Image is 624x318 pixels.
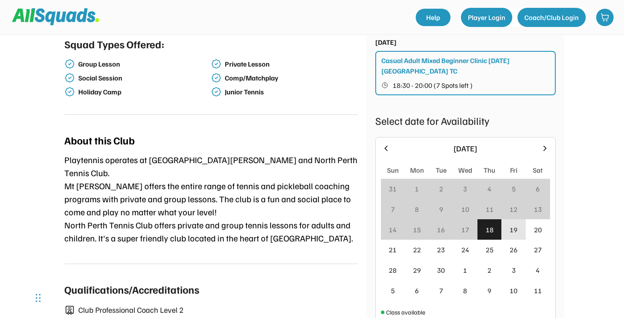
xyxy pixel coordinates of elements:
[486,244,494,255] div: 25
[211,59,221,69] img: check-verified-01.svg
[78,60,210,68] div: Group Lesson
[510,224,517,235] div: 19
[484,165,495,175] div: Thu
[510,285,517,296] div: 10
[211,87,221,97] img: check-verified-01.svg
[463,184,467,194] div: 3
[458,165,472,175] div: Wed
[439,285,443,296] div: 7
[487,265,491,275] div: 2
[375,113,556,128] div: Select date for Availability
[78,88,210,96] div: Holiday Camp
[78,304,358,316] div: Club Professional Coach Level 2
[12,8,99,25] img: Squad%20Logo.svg
[534,285,542,296] div: 11
[64,305,75,315] img: certificate-01.svg
[601,13,609,22] img: shopping-cart-01%20%281%29.svg
[64,59,75,69] img: check-verified-01.svg
[463,265,467,275] div: 1
[211,73,221,83] img: check-verified-01.svg
[439,184,443,194] div: 2
[389,224,397,235] div: 14
[487,184,491,194] div: 4
[389,265,397,275] div: 28
[78,74,210,82] div: Social Session
[512,265,516,275] div: 3
[389,184,397,194] div: 31
[64,132,135,148] div: About this Club
[436,165,447,175] div: Tue
[225,74,356,82] div: Comp/Matchplay
[415,184,419,194] div: 1
[439,204,443,214] div: 9
[64,73,75,83] img: check-verified-01.svg
[413,244,421,255] div: 22
[510,244,517,255] div: 26
[536,265,540,275] div: 4
[64,281,199,297] div: Qualifications/Accreditations
[461,204,469,214] div: 10
[413,224,421,235] div: 15
[413,265,421,275] div: 29
[461,224,469,235] div: 17
[437,244,445,255] div: 23
[486,224,494,235] div: 18
[415,204,419,214] div: 8
[64,153,358,244] div: Playtennis operates at [GEOGRAPHIC_DATA][PERSON_NAME] and North Perth Tennis Club. Mt [PERSON_NAM...
[225,88,356,96] div: Junior Tennis
[461,244,469,255] div: 24
[536,184,540,194] div: 6
[64,87,75,97] img: check-verified-01.svg
[510,165,517,175] div: Fri
[391,285,395,296] div: 5
[391,204,395,214] div: 7
[396,143,535,154] div: [DATE]
[381,55,551,76] div: Casual Adult Mixed Beginner Clinic [DATE] [GEOGRAPHIC_DATA] TC
[389,244,397,255] div: 21
[487,285,491,296] div: 9
[510,204,517,214] div: 12
[381,80,551,91] button: 18:30 - 20:00 (7 Spots left )
[534,204,542,214] div: 13
[375,37,397,47] div: [DATE]
[437,224,445,235] div: 16
[534,244,542,255] div: 27
[534,224,542,235] div: 20
[517,8,586,27] button: Coach/Club Login
[416,9,450,26] a: Help
[387,165,399,175] div: Sun
[437,265,445,275] div: 30
[486,204,494,214] div: 11
[64,36,164,52] div: Squad Types Offered:
[533,165,543,175] div: Sat
[393,82,473,89] span: 18:30 - 20:00 (7 Spots left )
[512,184,516,194] div: 5
[410,165,424,175] div: Mon
[463,285,467,296] div: 8
[386,308,425,317] div: Class available
[415,285,419,296] div: 6
[225,60,356,68] div: Private Lesson
[461,8,512,27] button: Player Login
